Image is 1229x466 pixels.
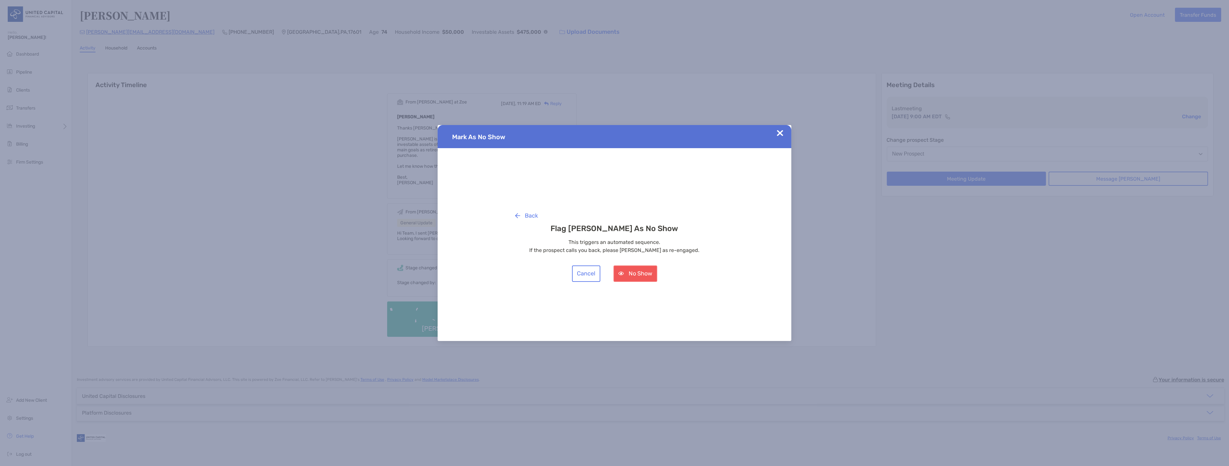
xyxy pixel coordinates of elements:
[510,246,719,254] p: If the prospect calls you back, please [PERSON_NAME] as re-engaged.
[452,133,505,141] span: Mark As No Show
[510,224,719,233] h3: Flag [PERSON_NAME] As No Show
[572,265,600,282] button: Cancel
[510,208,543,224] button: Back
[777,130,783,136] img: Close Updates Zoe
[515,213,520,218] img: button icon
[618,272,624,275] img: button icon
[510,238,719,246] p: This triggers an automated sequence.
[614,265,657,282] button: No Show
